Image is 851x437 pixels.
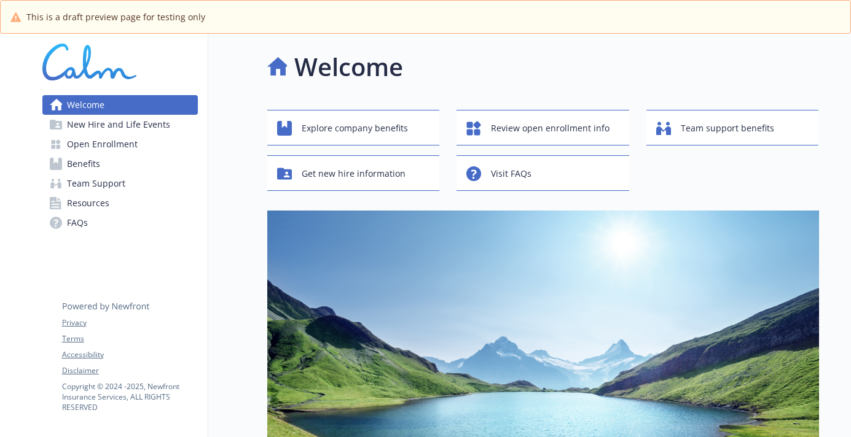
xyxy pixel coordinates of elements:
span: Resources [67,193,109,213]
span: Visit FAQs [491,162,531,185]
span: Team Support [67,174,125,193]
span: Benefits [67,154,100,174]
span: FAQs [67,213,88,233]
span: Get new hire information [302,162,406,185]
span: Explore company benefits [302,117,408,140]
button: Explore company benefits [267,110,440,145]
button: Visit FAQs [457,155,629,191]
a: Disclaimer [62,365,197,376]
a: Privacy [62,317,197,328]
span: This is a draft preview page for testing only [26,10,205,23]
span: Review open enrollment info [491,117,610,140]
a: Open Enrollment [42,134,198,154]
a: FAQs [42,213,198,233]
a: Resources [42,193,198,213]
a: Team Support [42,174,198,193]
span: New Hire and Life Events [67,115,170,134]
p: Copyright © 2024 - 2025 , Newfront Insurance Services, ALL RIGHTS RESERVED [62,381,197,412]
a: Benefits [42,154,198,174]
button: Team support benefits [646,110,819,145]
h1: Welcome [294,48,403,85]
a: Accessibility [62,349,197,360]
span: Open Enrollment [67,134,138,154]
span: Team support benefits [681,117,774,140]
a: Terms [62,333,197,344]
button: Get new hire information [267,155,440,191]
a: Welcome [42,95,198,115]
button: Review open enrollment info [457,110,629,145]
a: New Hire and Life Events [42,115,198,134]
span: Welcome [67,95,104,115]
